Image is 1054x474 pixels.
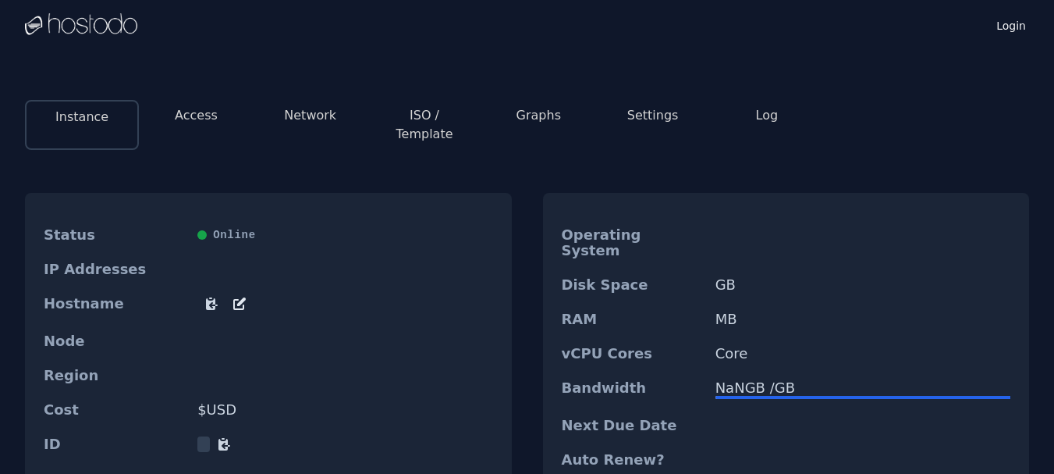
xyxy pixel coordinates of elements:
dt: Auto Renew? [562,452,703,468]
dt: Node [44,333,185,349]
button: Log [756,106,779,125]
dt: Disk Space [562,277,703,293]
dd: Core [715,346,1010,362]
a: Login [993,15,1029,34]
button: ISO / Template [380,106,469,144]
img: Logo [25,13,137,37]
dt: Status [44,227,185,243]
div: NaN GB / GB [715,380,1010,396]
dt: RAM [562,312,703,327]
button: Graphs [516,106,561,125]
button: Access [175,106,218,125]
dt: Bandwidth [562,380,703,399]
div: Online [197,227,492,243]
dt: Hostname [44,296,185,315]
dt: Cost [44,402,185,418]
dd: $ USD [197,402,492,418]
dt: IP Addresses [44,262,185,277]
button: Instance [55,108,108,127]
button: Settings [627,106,679,125]
dt: vCPU Cores [562,346,703,362]
dt: Operating System [562,227,703,258]
dd: GB [715,277,1010,293]
dt: ID [44,437,185,452]
dd: MB [715,312,1010,327]
button: Network [284,106,336,125]
dt: Region [44,368,185,383]
dt: Next Due Date [562,418,703,433]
